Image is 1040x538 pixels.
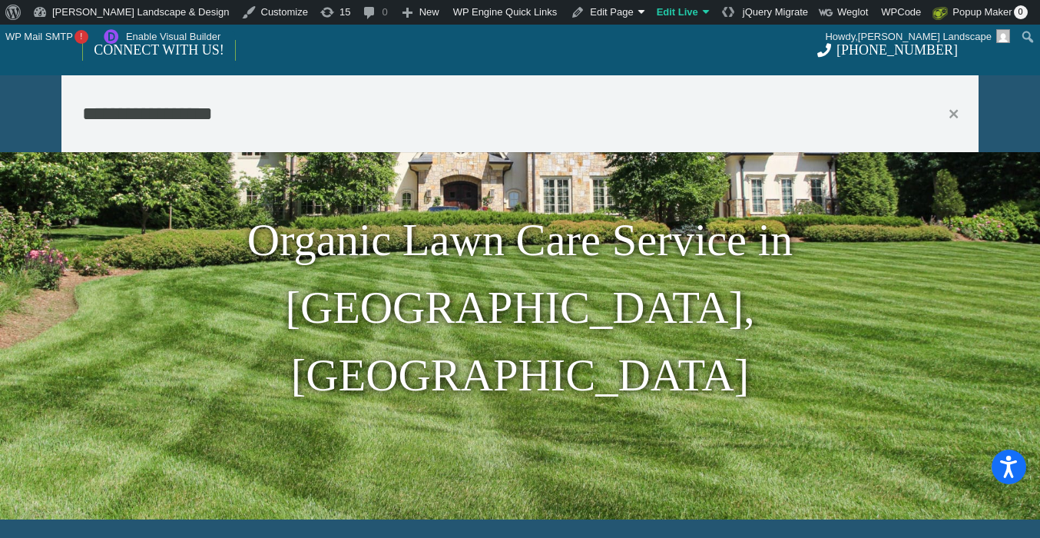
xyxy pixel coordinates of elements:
[820,25,1016,49] a: Howdy,
[83,32,234,68] a: CONNECT WITH US!
[817,42,958,58] a: [PHONE_NUMBER]
[75,30,88,44] span: !
[82,207,958,409] h1: Organic Lawn Care Service in [GEOGRAPHIC_DATA], [GEOGRAPHIC_DATA]
[949,100,979,128] button: Close
[1014,5,1028,19] span: 0
[858,31,992,42] span: [PERSON_NAME] Landscape
[836,42,958,58] span: [PHONE_NUMBER]
[94,25,227,49] a: Enable Visual Builder
[61,95,979,133] input: Search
